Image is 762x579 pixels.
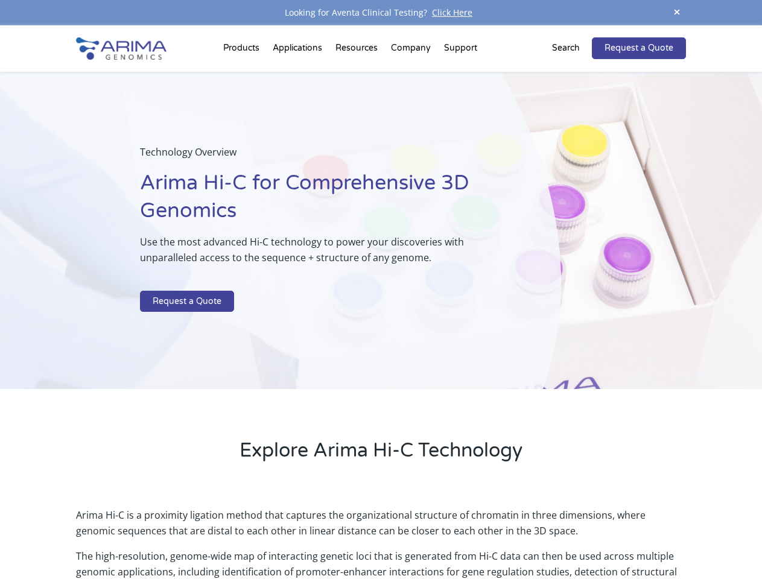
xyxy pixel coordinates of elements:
p: Search [552,40,580,56]
a: Request a Quote [140,291,234,312]
p: Use the most advanced Hi-C technology to power your discoveries with unparalleled access to the s... [140,234,500,275]
p: Arima Hi-C is a proximity ligation method that captures the organizational structure of chromatin... [76,507,685,548]
a: Click Here [427,7,477,18]
a: Request a Quote [592,37,686,59]
h2: Explore Arima Hi-C Technology [76,437,685,473]
img: Arima-Genomics-logo [76,37,167,60]
h1: Arima Hi-C for Comprehensive 3D Genomics [140,169,500,234]
div: Looking for Aventa Clinical Testing? [76,5,685,21]
p: Technology Overview [140,144,500,169]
